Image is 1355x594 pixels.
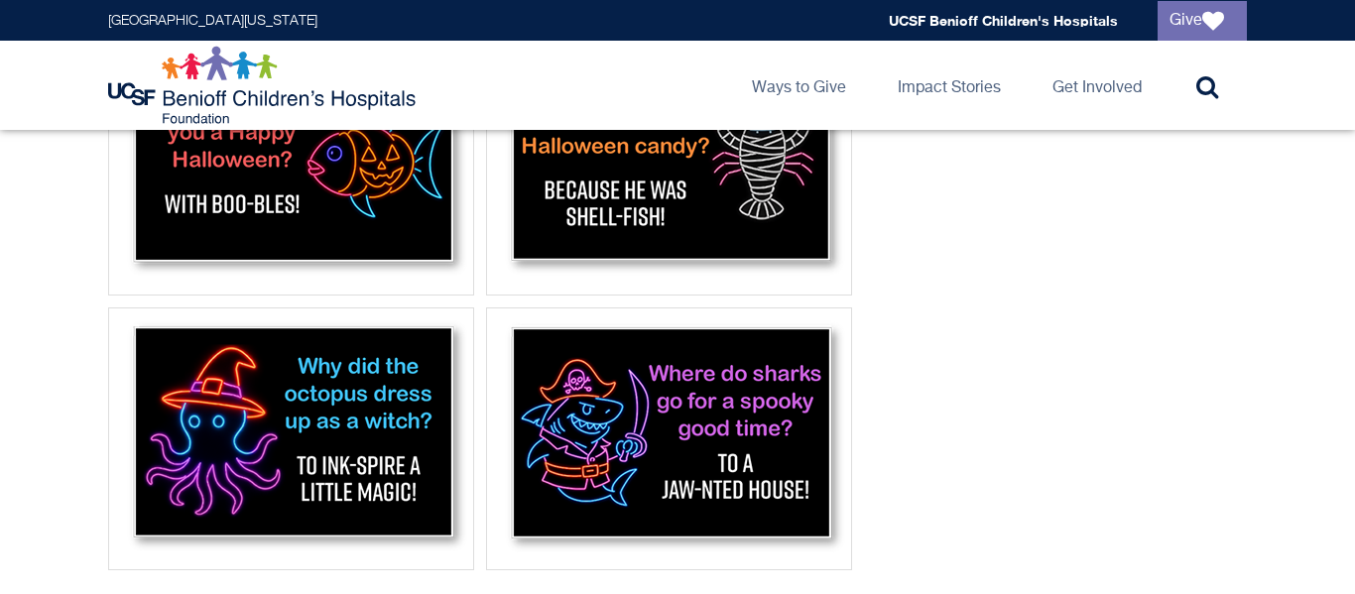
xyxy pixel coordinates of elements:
[736,41,862,130] a: Ways to Give
[115,314,467,557] img: Octopus
[889,12,1118,29] a: UCSF Benioff Children's Hospitals
[115,40,467,283] img: Fish
[1037,41,1158,130] a: Get Involved
[1158,1,1247,41] a: Give
[493,40,845,283] img: Lobster
[108,46,421,125] img: Logo for UCSF Benioff Children's Hospitals Foundation
[493,314,845,557] img: Shark
[108,33,474,296] div: Fish
[108,307,474,570] div: Octopus
[108,14,317,28] a: [GEOGRAPHIC_DATA][US_STATE]
[882,41,1017,130] a: Impact Stories
[486,307,852,570] div: Shark
[486,33,852,296] div: Lobster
